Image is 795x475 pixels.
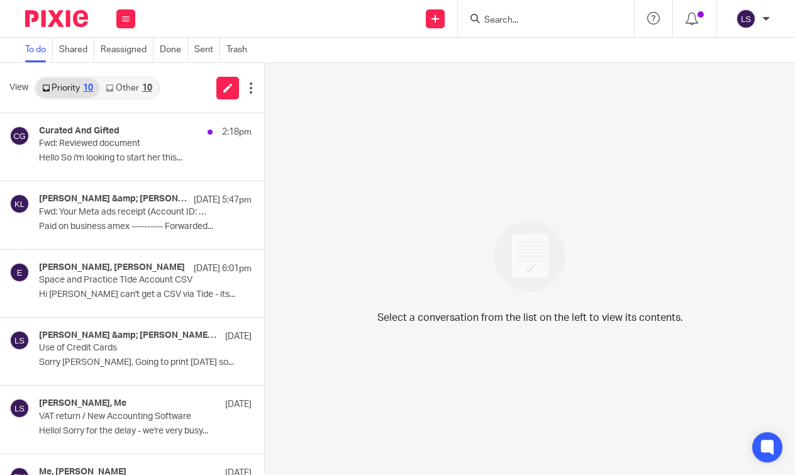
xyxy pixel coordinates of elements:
[39,262,185,273] h4: [PERSON_NAME], [PERSON_NAME]
[9,126,30,146] img: svg%3E
[377,310,683,325] p: Select a conversation from the list on the left to view its contents.
[59,38,94,62] a: Shared
[9,398,30,418] img: svg%3E
[9,81,28,94] span: View
[194,194,252,206] p: [DATE] 5:47pm
[39,194,187,204] h4: [PERSON_NAME] &amp; [PERSON_NAME]
[39,411,209,422] p: VAT return / New Accounting Software
[9,194,30,214] img: svg%3E
[483,15,596,26] input: Search
[194,38,220,62] a: Sent
[39,343,209,354] p: Use of Credit Cards
[194,262,252,275] p: [DATE] 6:01pm
[39,126,120,137] h4: Curated And Gifted
[83,84,93,92] div: 10
[39,275,209,286] p: Space and Practice TIde Account CSV
[486,213,574,300] img: image
[9,262,30,282] img: svg%3E
[25,10,88,27] img: Pixie
[160,38,188,62] a: Done
[39,426,252,437] p: Hello! Sorry for the delay - we're very busy...
[36,78,99,98] a: Priority10
[101,38,153,62] a: Reassigned
[25,38,53,62] a: To do
[39,138,209,149] p: Fwd: Reviewed document
[39,221,252,232] p: Paid on business amex ---------- Forwarded...
[222,126,252,138] p: 2:18pm
[736,9,756,29] img: svg%3E
[39,330,219,341] h4: [PERSON_NAME] &amp; [PERSON_NAME], Me
[39,207,209,218] p: Fwd: Your Meta ads receipt (Account ID: 2179933398853849)
[39,398,126,409] h4: [PERSON_NAME], Me
[39,153,252,164] p: Hello So i'm looking to start her this...
[142,84,152,92] div: 10
[9,330,30,350] img: svg%3E
[226,38,253,62] a: Trash
[99,78,158,98] a: Other10
[225,330,252,343] p: [DATE]
[39,357,252,368] p: Sorry [PERSON_NAME], Going to print [DATE] so...
[39,289,252,300] p: Hi [PERSON_NAME] can't get a CSV via Tide - its...
[225,398,252,411] p: [DATE]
